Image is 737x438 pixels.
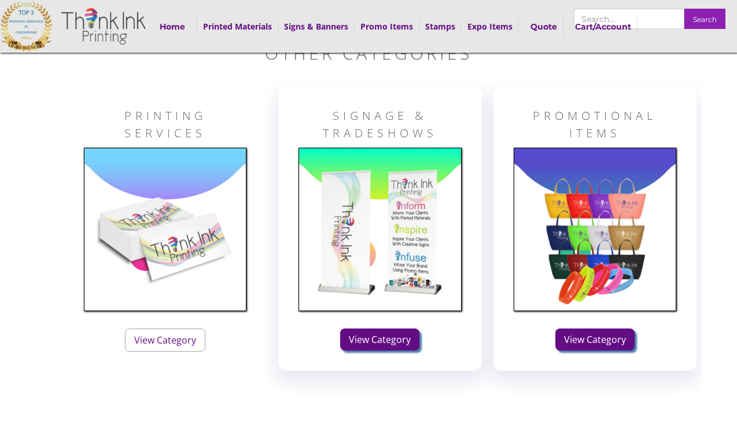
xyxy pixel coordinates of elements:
div: Signs & Banners [278,18,355,35]
input: Search… [574,9,684,29]
iframe: Drift Widget Chat Window [499,260,730,387]
a: Home [157,18,197,35]
a: Quote [525,18,563,35]
a: Stamps [425,21,455,32]
div: Promo Items [355,18,419,35]
a: View Category [340,329,419,351]
div: Printed Materials [197,18,278,35]
a: Expo Items [467,21,513,32]
div: Stamps [419,18,462,35]
a: Cart/Account [569,18,637,35]
input: Search [684,9,725,29]
strong: Home [160,21,185,32]
a: Promo Items [360,21,413,32]
iframe: Drift Widget Chat Controller [679,380,723,424]
h3: Printing services [124,107,207,142]
h3: signage & tradeshows [323,107,437,142]
strong: Quote [530,21,557,32]
div: Expo Items [462,18,519,35]
a: Printed Materials [203,21,272,32]
h3: Promotional items [514,107,676,142]
a: View Category [125,329,205,352]
strong: Cart/Account [575,21,631,32]
a: Signs & Banners [284,21,348,32]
